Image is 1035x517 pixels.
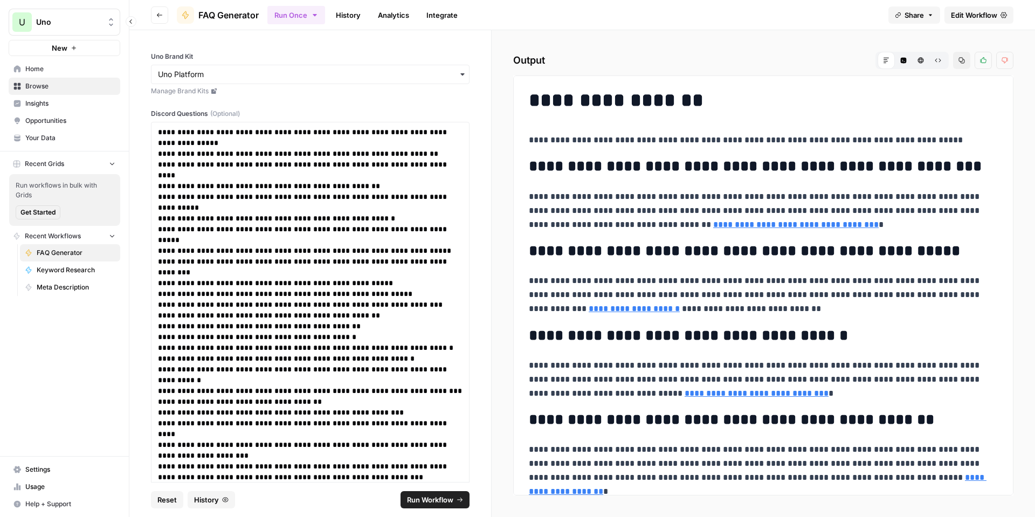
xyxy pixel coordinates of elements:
span: New [52,43,67,53]
span: Keyword Research [37,265,115,275]
button: Recent Grids [9,156,120,172]
input: Uno Platform [158,69,463,80]
a: Settings [9,461,120,478]
span: Your Data [25,133,115,143]
button: Help + Support [9,495,120,513]
span: Reset [157,494,177,505]
span: Uno [36,17,101,27]
button: Recent Workflows [9,228,120,244]
span: FAQ Generator [198,9,259,22]
span: FAQ Generator [37,248,115,258]
span: Browse [25,81,115,91]
button: Reset [151,491,183,508]
a: FAQ Generator [20,244,120,261]
a: Insights [9,95,120,112]
a: Analytics [371,6,416,24]
a: FAQ Generator [177,6,259,24]
a: Edit Workflow [944,6,1013,24]
span: Help + Support [25,499,115,509]
a: Opportunities [9,112,120,129]
a: Home [9,60,120,78]
a: Keyword Research [20,261,120,279]
span: Home [25,64,115,74]
span: (Optional) [210,109,240,119]
span: Meta Description [37,282,115,292]
span: Usage [25,482,115,492]
span: Get Started [20,208,56,217]
span: U [19,16,25,29]
span: Insights [25,99,115,108]
span: Edit Workflow [951,10,997,20]
span: Run workflows in bulk with Grids [16,181,114,200]
button: Get Started [16,205,60,219]
a: Meta Description [20,279,120,296]
label: Uno Brand Kit [151,52,470,61]
span: Opportunities [25,116,115,126]
button: New [9,40,120,56]
a: History [329,6,367,24]
a: Your Data [9,129,120,147]
label: Discord Questions [151,109,470,119]
button: Run Workflow [401,491,470,508]
a: Usage [9,478,120,495]
span: Settings [25,465,115,474]
button: Run Once [267,6,325,24]
button: Workspace: Uno [9,9,120,36]
a: Integrate [420,6,464,24]
a: Manage Brand Kits [151,86,470,96]
span: History [194,494,219,505]
span: Run Workflow [407,494,453,505]
span: Share [905,10,924,20]
span: Recent Workflows [25,231,81,241]
span: Recent Grids [25,159,64,169]
h2: Output [513,52,1013,69]
button: History [188,491,235,508]
a: Browse [9,78,120,95]
button: Share [888,6,940,24]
